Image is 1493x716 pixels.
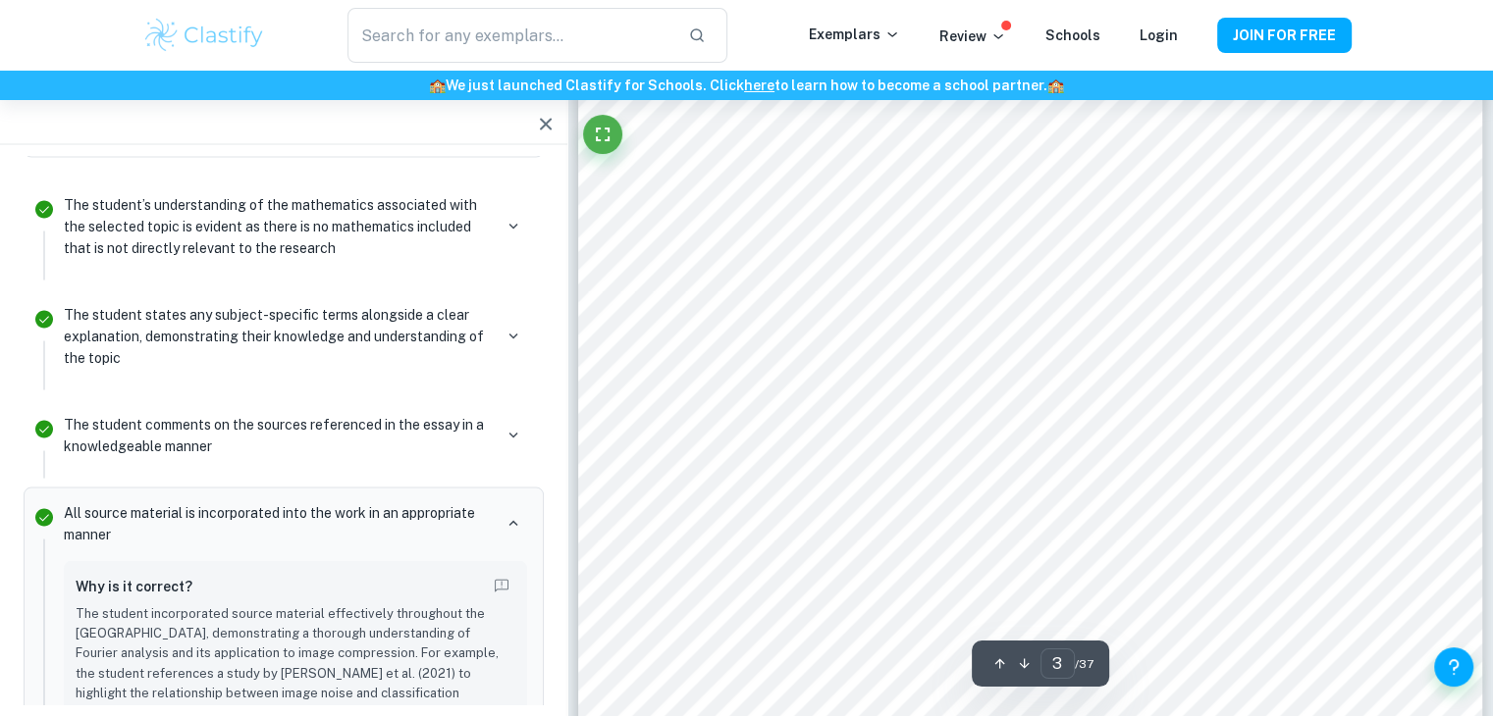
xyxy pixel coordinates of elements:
h6: Why is it correct? [76,575,192,596]
p: Exemplars [809,24,900,45]
p: All source material is incorporated into the work in an appropriate manner [64,501,492,544]
span: / 37 [1075,655,1093,673]
svg: Correct [32,307,56,331]
p: Review [939,26,1006,47]
svg: Correct [32,417,56,440]
button: Fullscreen [583,115,622,154]
p: The student’s understanding of the mathematics associated with the selected topic is evident as t... [64,193,492,258]
svg: Correct [32,505,56,529]
button: Help and Feedback [1434,647,1473,687]
svg: Correct [32,197,56,221]
span: 🏫 [1047,77,1064,93]
a: here [744,77,774,93]
a: Schools [1045,27,1100,43]
p: The student comments on the sources referenced in the essay in a knowledgeable manner [64,413,492,456]
span: 🏫 [429,77,446,93]
a: Login [1140,27,1178,43]
h6: We just launched Clastify for Schools. Click to learn how to become a school partner. [4,75,1489,96]
input: Search for any exemplars... [347,8,671,63]
p: The student states any subject-specific terms alongside a clear explanation, demonstrating their ... [64,303,492,368]
img: Clastify logo [142,16,267,55]
button: Report mistake/confusion [488,572,515,599]
button: JOIN FOR FREE [1217,18,1352,53]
